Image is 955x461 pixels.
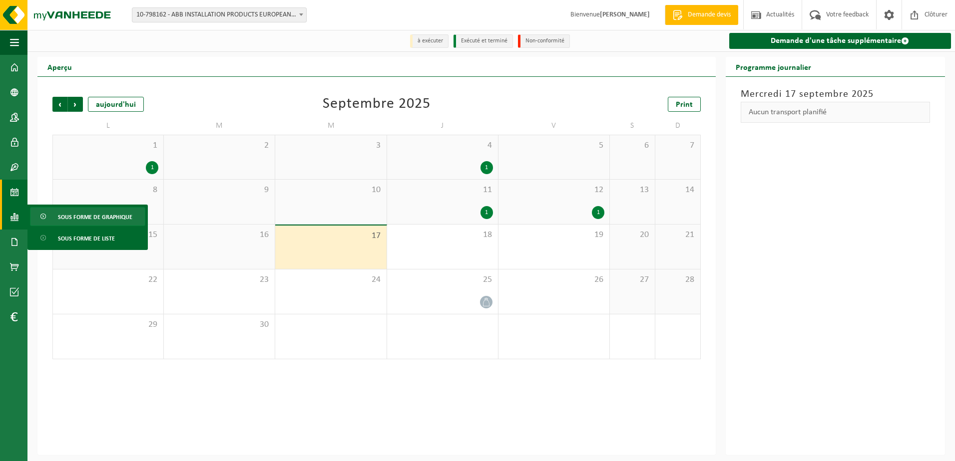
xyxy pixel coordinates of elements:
span: 30 [169,319,270,330]
a: Sous forme de graphique [30,207,145,226]
span: Demande devis [685,10,733,20]
span: Sous forme de liste [58,229,115,248]
span: 16 [169,230,270,240]
span: 21 [660,230,695,240]
td: L [52,117,164,135]
span: 28 [660,274,695,285]
div: 1 [146,161,158,174]
div: 1 [480,161,493,174]
span: 25 [392,274,493,285]
div: Aucun transport planifié [741,102,930,123]
span: Print [676,101,693,109]
td: M [275,117,387,135]
span: 19 [503,230,604,240]
span: Sous forme de graphique [58,208,132,227]
span: 24 [280,274,381,285]
a: Print [668,97,701,112]
span: 27 [615,274,650,285]
span: 22 [58,274,158,285]
span: 10-798162 - ABB INSTALLATION PRODUCTS EUROPEAN CENTRE SA - HOUDENG-GOEGNIES [132,7,307,22]
span: 3 [280,140,381,151]
span: 17 [280,230,381,241]
span: 10-798162 - ABB INSTALLATION PRODUCTS EUROPEAN CENTRE SA - HOUDENG-GOEGNIES [132,8,306,22]
h3: Mercredi 17 septembre 2025 [741,87,930,102]
td: D [655,117,701,135]
div: Septembre 2025 [323,97,431,112]
span: 13 [615,185,650,196]
span: 5 [503,140,604,151]
span: Suivant [68,97,83,112]
span: 8 [58,185,158,196]
span: 20 [615,230,650,240]
span: 4 [392,140,493,151]
span: 10 [280,185,381,196]
a: Demande d'une tâche supplémentaire [729,33,951,49]
div: 1 [480,206,493,219]
a: Demande devis [665,5,738,25]
a: Sous forme de liste [30,229,145,247]
td: V [498,117,610,135]
span: 18 [392,230,493,240]
span: 26 [503,274,604,285]
div: 1 [592,206,604,219]
span: 6 [615,140,650,151]
span: 11 [392,185,493,196]
li: Exécuté et terminé [454,34,513,48]
h2: Programme journalier [726,57,821,76]
span: 1 [58,140,158,151]
span: 23 [169,274,270,285]
li: Non-conformité [518,34,570,48]
h2: Aperçu [37,57,82,76]
li: à exécuter [410,34,449,48]
td: M [164,117,275,135]
span: 2 [169,140,270,151]
span: 14 [660,185,695,196]
span: Précédent [52,97,67,112]
div: aujourd'hui [88,97,144,112]
td: S [610,117,655,135]
span: 29 [58,319,158,330]
span: 9 [169,185,270,196]
td: J [387,117,498,135]
strong: [PERSON_NAME] [600,11,650,18]
span: 7 [660,140,695,151]
span: 12 [503,185,604,196]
